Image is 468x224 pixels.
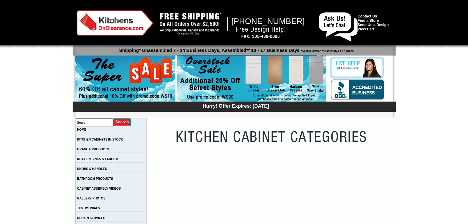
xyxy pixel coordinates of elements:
[77,197,106,200] a: GALLERY PHOTOS
[77,167,107,171] a: KNOBS & HANDLES
[358,27,374,31] a: View Cart
[77,207,100,210] a: TESTIMONIALS
[77,187,121,190] a: CABINET ASSEMBLY VIDEOS
[358,14,377,18] a: Contact Us
[77,10,154,36] img: Kitchens on Clearance Logo
[77,148,109,151] a: GRANITE PRODUCTS
[114,118,131,126] input: Submit
[77,157,119,161] a: KITCHEN SINKS & FAUCETS
[76,45,396,53] p: Shipping* Unassembled 7 - 14 Business Days, Assembled** 10 - 17 Business Days
[77,216,106,220] a: DESIGN SERVICES
[358,23,389,27] a: Send Us a Design
[77,177,113,180] a: BATHROOM PRODUCTS
[231,17,305,26] span: [PHONE_NUMBER]
[77,128,86,131] a: HOME
[358,18,379,23] a: Find a Store
[300,48,354,52] span: *Approximation **Assembly Fee Applies
[77,138,123,141] a: KITCHEN CABINETS IN-STOCK
[76,102,396,109] div: Hurry! Offer Expires: [DATE]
